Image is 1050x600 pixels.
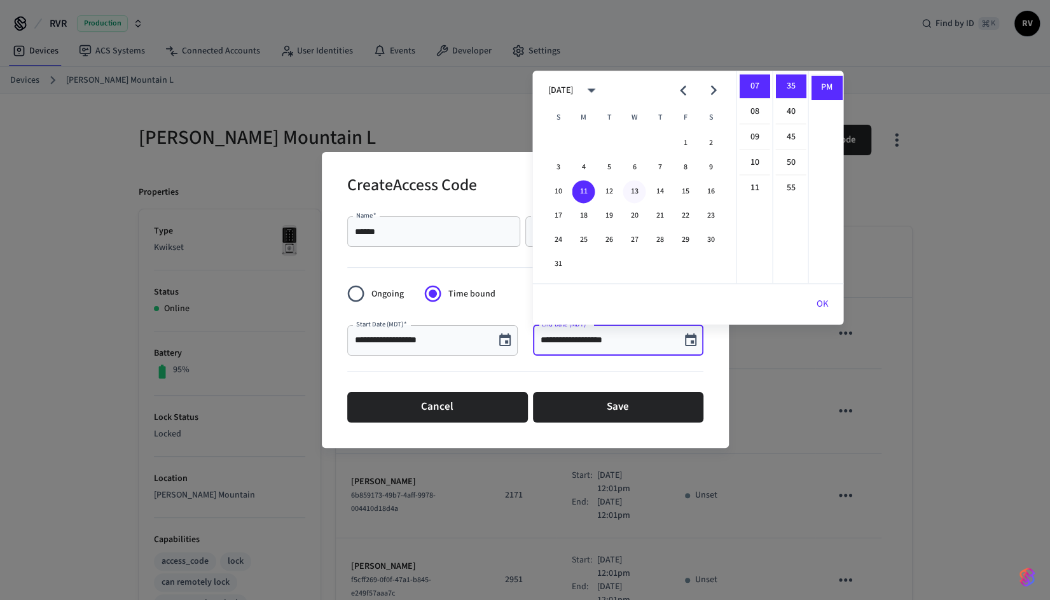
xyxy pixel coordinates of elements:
ul: Select minutes [772,71,808,283]
button: 1 [674,132,696,155]
button: Cancel [347,392,528,422]
button: 24 [546,228,569,251]
button: Previous month [668,76,698,106]
li: 30 minutes [775,49,806,73]
button: 12 [597,180,620,203]
div: [DATE] [548,84,572,97]
li: 45 minutes [775,125,806,150]
li: PM [811,76,841,99]
button: 15 [674,180,696,203]
button: 25 [572,228,595,251]
span: Tuesday [597,105,620,130]
button: 19 [597,204,620,227]
h2: Create Access Code [347,167,477,206]
button: 21 [648,204,671,227]
button: 5 [597,156,620,179]
span: Ongoing [371,288,404,301]
li: 40 minutes [775,100,806,124]
button: 9 [699,156,722,179]
span: Friday [674,105,696,130]
button: 18 [572,204,595,227]
label: End Date (MDT) [542,319,589,329]
label: Name [356,211,376,220]
li: 10 hours [739,151,770,175]
button: Save [533,392,703,422]
button: 13 [623,180,646,203]
ul: Select meridiem [808,71,843,283]
button: 2 [699,132,722,155]
button: 20 [623,204,646,227]
li: 6 hours [739,49,770,73]
button: OK [801,289,843,319]
img: SeamLogoGradient.69752ec5.svg [1019,567,1035,587]
button: 8 [674,156,696,179]
button: 31 [546,253,569,276]
button: 17 [546,204,569,227]
li: 8 hours [739,100,770,124]
button: 26 [597,228,620,251]
span: Thursday [648,105,671,130]
span: Sunday [546,105,569,130]
button: 28 [648,228,671,251]
li: 55 minutes [775,176,806,200]
button: 3 [546,156,569,179]
li: 50 minutes [775,151,806,175]
button: 23 [699,204,722,227]
li: 9 hours [739,125,770,150]
li: 7 hours [739,74,770,99]
button: 29 [674,228,696,251]
button: 7 [648,156,671,179]
button: 11 [572,180,595,203]
li: 11 hours [739,176,770,200]
button: 30 [699,228,722,251]
span: Monday [572,105,595,130]
button: 14 [648,180,671,203]
span: Time bound [448,288,495,301]
li: 35 minutes [775,74,806,99]
button: 4 [572,156,595,179]
button: 10 [546,180,569,203]
button: 6 [623,156,646,179]
li: AM [811,50,841,74]
button: Choose date, selected date is Aug 11, 2025 [678,328,703,353]
button: 16 [699,180,722,203]
button: Next month [698,76,728,106]
span: Saturday [699,105,722,130]
button: calendar view is open, switch to year view [576,76,606,106]
button: 22 [674,204,696,227]
button: 27 [623,228,646,251]
ul: Select hours [736,71,772,283]
label: Start Date (MDT) [356,319,407,329]
button: Choose date, selected date is Aug 11, 2025 [492,328,518,353]
span: Wednesday [623,105,646,130]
